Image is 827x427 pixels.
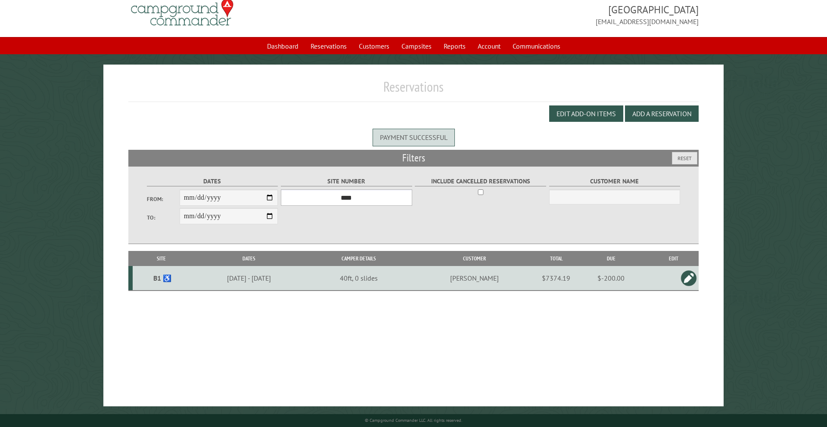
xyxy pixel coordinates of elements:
th: Customer [410,251,539,266]
th: Camper Details [308,251,410,266]
a: Campsites [396,38,437,54]
small: © Campground Commander LLC. All rights reserved. [365,418,462,423]
a: Account [473,38,506,54]
label: Customer Name [549,176,681,186]
span: [GEOGRAPHIC_DATA] [EMAIL_ADDRESS][DOMAIN_NAME] [413,3,699,27]
label: Include Cancelled Reservations [415,176,546,186]
th: Due [573,251,648,266]
th: Dates [190,251,308,266]
td: $7374.19 [539,266,573,291]
td: [PERSON_NAME] [410,266,539,291]
div: [DATE] - [DATE] [192,274,306,282]
th: Total [539,251,573,266]
td: $-200.00 [573,266,648,291]
a: Dashboard [262,38,304,54]
button: Add a Reservation [625,105,699,122]
label: Site Number [281,176,412,186]
h1: Reservations [128,78,699,102]
th: Edit [649,251,699,266]
a: Customers [354,38,395,54]
td: 40ft, 0 slides [308,266,410,291]
th: Site [133,251,190,266]
button: Edit Add-on Items [549,105,623,122]
label: From: [147,195,180,203]
label: Dates [147,176,278,186]
label: To: [147,213,180,222]
button: Reset [672,152,697,164]
h2: Filters [128,150,699,166]
div: B1 ♿ [136,274,189,282]
a: Reports [438,38,471,54]
a: Communications [507,38,566,54]
a: Reservations [305,38,352,54]
div: Payment successful [373,129,455,146]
